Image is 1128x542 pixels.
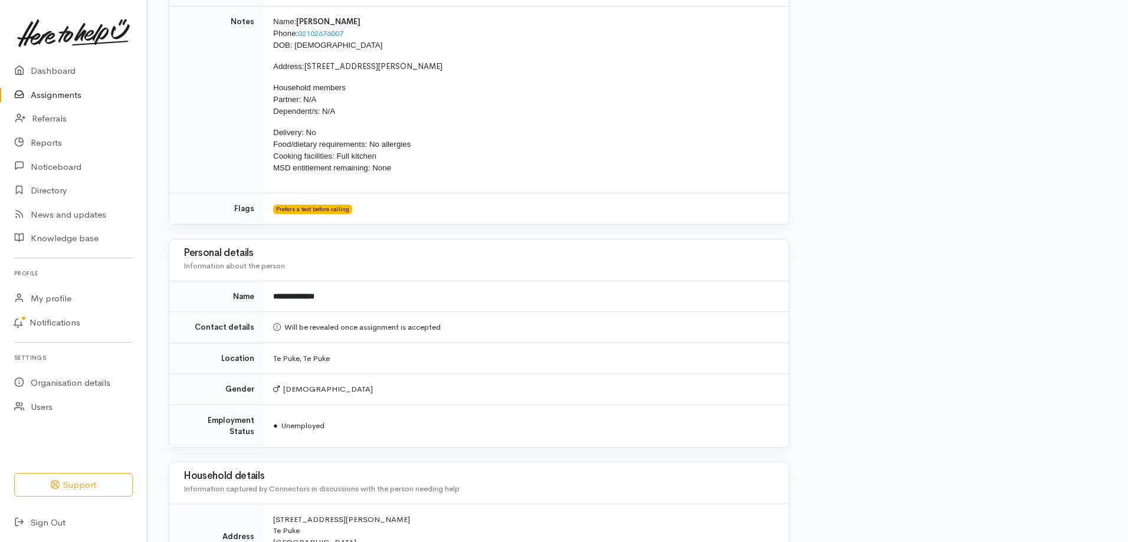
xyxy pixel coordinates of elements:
span: Phone: [273,29,298,38]
td: Te Puke, Te Puke [264,343,789,374]
span: Address: [273,62,304,71]
a: 02102676007 [298,28,343,38]
h3: Household details [183,471,775,482]
span: DOB: [DEMOGRAPHIC_DATA] [273,41,382,50]
h6: Profile [14,265,133,281]
span: ● [273,421,278,431]
td: Contact details [169,312,264,343]
span: Delivery: No Food/dietary requirements: No allergies Cooking facilities: Full kitchen MSD entitle... [273,128,411,172]
span: Household members Partner: N/A Dependent/s: N/A [273,83,346,116]
span: [DEMOGRAPHIC_DATA] [273,384,373,394]
span: Unemployed [273,421,324,431]
td: Name [169,281,264,312]
span: Name: [273,17,296,26]
td: Location [169,343,264,374]
span: Information about the person [183,261,285,271]
span: [PERSON_NAME] [296,17,360,27]
span: Prefers a text before calling [273,205,352,214]
td: Flags [169,193,264,224]
span: [STREET_ADDRESS][PERSON_NAME] [304,61,442,71]
td: Will be revealed once assignment is accepted [264,312,789,343]
span: Information captured by Connectors in discussions with the person needing help [183,484,460,494]
h3: Personal details [183,248,775,259]
td: Notes [169,6,264,193]
button: Support [14,473,133,497]
td: Employment Status [169,405,264,447]
h6: Settings [14,350,133,366]
td: Gender [169,374,264,405]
